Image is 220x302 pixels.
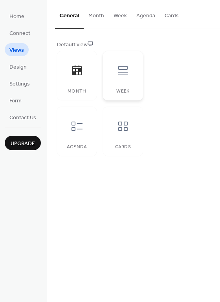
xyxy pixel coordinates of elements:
a: Contact Us [5,111,41,124]
span: Upgrade [11,140,35,148]
span: Form [9,97,22,105]
a: Design [5,60,31,73]
a: Home [5,9,29,22]
span: Connect [9,29,30,38]
a: Connect [5,26,35,39]
div: Month [65,89,89,94]
span: Home [9,13,24,21]
a: Form [5,94,26,107]
div: Week [111,89,135,94]
span: Contact Us [9,114,36,122]
button: Upgrade [5,136,41,150]
span: Design [9,63,27,71]
a: Views [5,43,29,56]
a: Settings [5,77,35,90]
span: Settings [9,80,30,88]
div: Default view [57,41,209,49]
div: Agenda [65,144,89,150]
div: Cards [111,144,135,150]
span: Views [9,46,24,55]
